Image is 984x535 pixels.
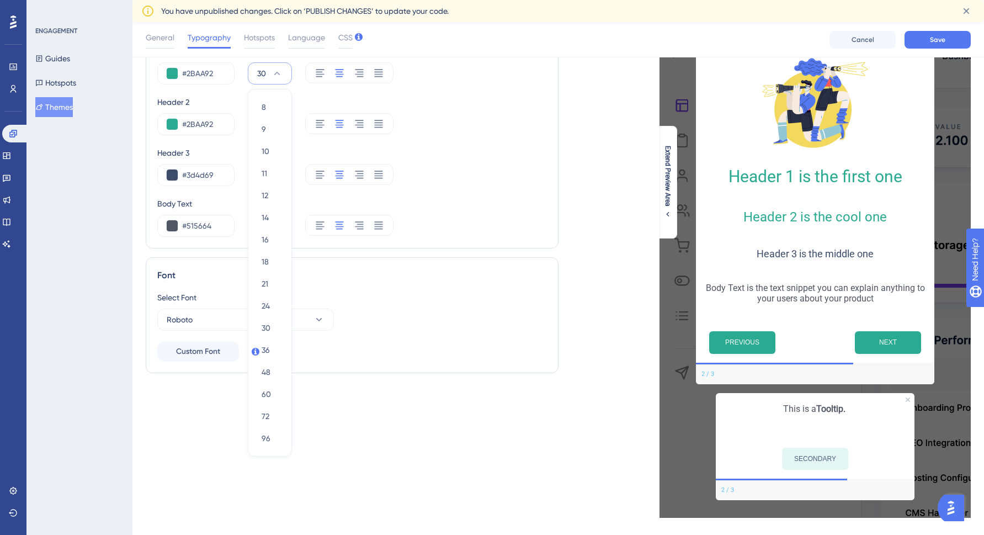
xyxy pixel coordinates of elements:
[705,209,926,225] h2: Header 2 is the cool one
[255,184,285,206] button: 12
[35,73,76,93] button: Hotspots
[255,96,285,118] button: 8
[760,47,870,158] img: Modal Media
[262,343,270,357] span: 36
[852,35,874,44] span: Cancel
[255,229,285,251] button: 16
[255,206,285,229] button: 14
[157,96,547,109] div: Header 2
[855,331,921,354] button: Next
[35,49,70,68] button: Guides
[716,480,914,500] div: Footer
[829,31,896,49] button: Cancel
[262,233,269,246] span: 16
[255,273,285,295] button: 21
[262,432,270,445] span: 96
[701,370,714,379] div: Step 2 of 3
[157,146,547,160] div: Header 3
[255,405,285,427] button: 72
[938,491,971,525] iframe: UserGuiding AI Assistant Launcher
[157,309,334,331] button: Roboto
[161,4,449,18] span: You have unpublished changes. Click on ‘PUBLISH CHANGES’ to update your code.
[255,317,285,339] button: 30
[262,211,269,224] span: 14
[906,398,910,402] div: Close Preview
[930,35,945,44] span: Save
[188,31,231,44] span: Typography
[262,123,266,136] span: 9
[262,145,269,158] span: 10
[262,410,269,423] span: 72
[262,100,266,114] span: 8
[905,31,971,49] button: Save
[262,388,271,401] span: 60
[262,366,270,379] span: 48
[262,277,268,290] span: 21
[157,197,547,210] div: Body Text
[696,364,934,384] div: Footer
[157,342,239,362] button: Custom Font
[262,189,268,202] span: 12
[167,313,193,326] span: Roboto
[262,167,267,180] span: 11
[244,31,275,44] span: Hotspots
[721,486,734,495] div: Step 2 of 3
[255,361,285,383] button: 48
[35,27,77,35] div: ENGAGEMENT
[176,345,220,358] span: Custom Font
[255,383,285,405] button: 60
[262,255,269,268] span: 18
[255,118,285,140] button: 9
[255,295,285,317] button: 24
[725,402,906,416] p: This is a
[288,31,325,44] span: Language
[262,299,270,312] span: 24
[255,251,285,273] button: 18
[26,3,69,16] span: Need Help?
[255,339,285,361] button: 36
[255,140,285,162] button: 10
[705,167,926,186] h1: Header 1 is the first one
[659,146,677,219] button: Extend Preview Area
[35,97,73,117] button: Themes
[705,248,926,259] h3: Header 3 is the middle one
[705,283,926,304] p: Body Text is the text snippet you can explain anything to your users about your product
[257,67,266,80] span: 30
[248,62,292,84] button: 30
[262,321,270,335] span: 30
[157,291,547,304] div: Select Font
[146,31,174,44] span: General
[255,162,285,184] button: 11
[338,31,353,44] span: CSS
[255,427,285,449] button: 96
[157,269,547,282] div: Font
[816,404,845,414] b: Tooltip.
[663,146,672,206] span: Extend Preview Area
[709,331,775,354] button: Previous
[782,448,848,470] button: SECONDARY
